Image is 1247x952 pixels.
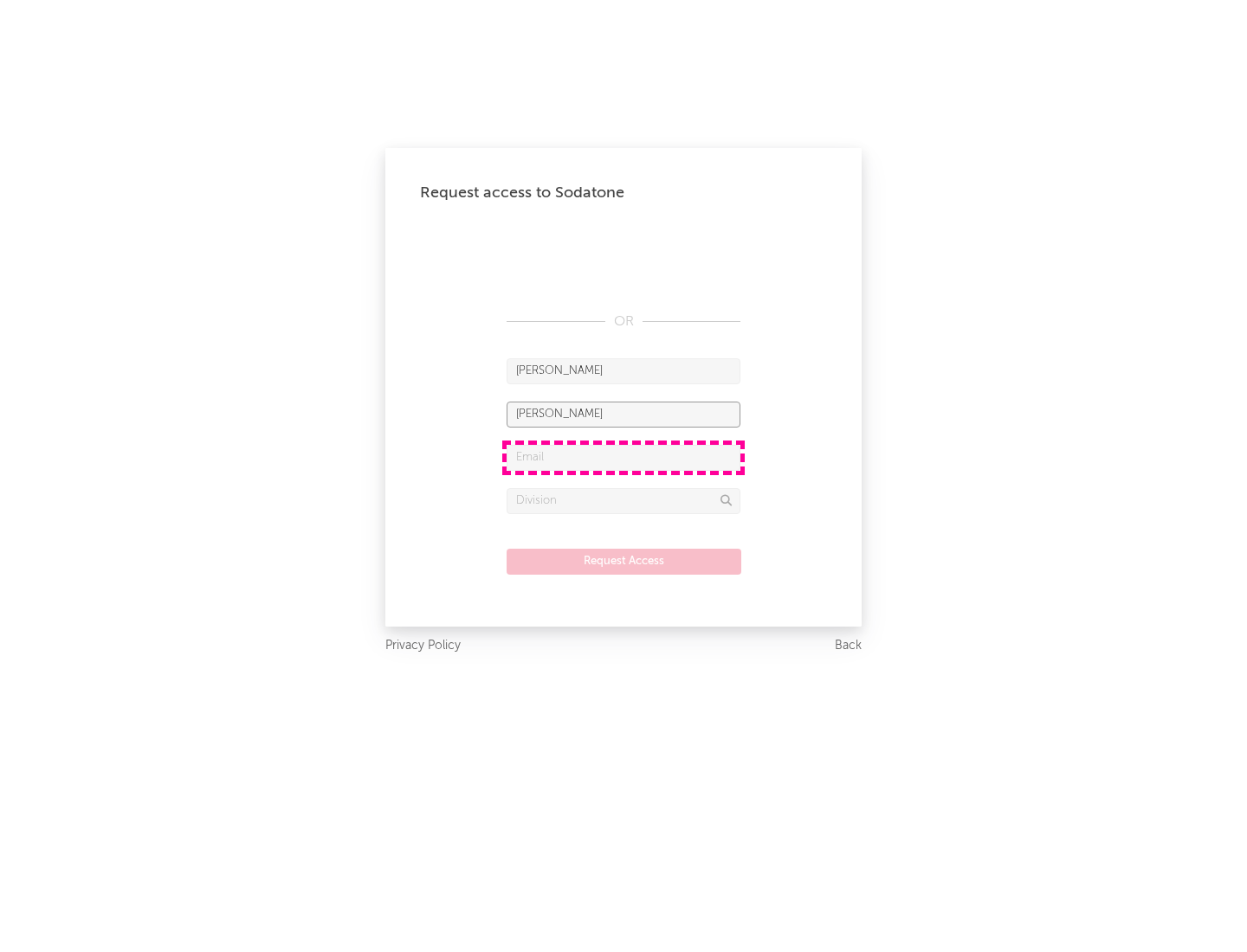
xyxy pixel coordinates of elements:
[835,635,862,657] a: Back
[507,549,741,575] button: Request Access
[507,312,740,332] div: OR
[507,488,740,514] input: Division
[507,402,740,428] input: Last Name
[420,183,827,203] div: Request access to Sodatone
[507,358,740,384] input: First Name
[507,445,740,471] input: Email
[385,635,461,657] a: Privacy Policy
